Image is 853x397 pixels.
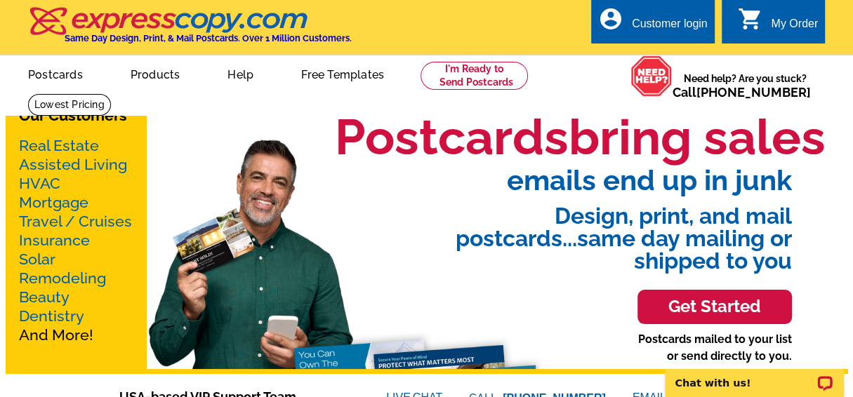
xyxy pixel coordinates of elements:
[19,137,99,154] a: Real Estate
[19,307,84,325] a: Dentistry
[301,194,792,272] span: Design, print, and mail postcards...same day mailing or shipped to you
[65,33,352,43] h4: Same Day Design, Print, & Mail Postcards. Over 1 Million Customers.
[696,85,811,100] a: [PHONE_NUMBER]
[598,15,708,33] a: account_circle Customer login
[19,250,55,268] a: Solar
[19,269,106,287] a: Remodeling
[205,57,276,90] a: Help
[19,231,90,249] a: Insurance
[19,156,127,173] a: Assisted Living
[28,17,352,43] a: Same Day Design, Print, & Mail Postcards. Over 1 Million Customers.
[335,107,826,166] h1: Postcards bring sales
[655,297,774,317] h3: Get Started
[19,136,133,344] p: And More!
[19,194,88,211] a: Mortgage
[737,15,818,33] a: shopping_cart My Order
[279,57,406,90] a: Free Templates
[637,272,792,331] a: Get Started
[19,213,132,230] a: Travel / Cruises
[301,166,792,194] span: emails end up in junk
[673,72,818,100] span: Need help? Are you stuck?
[638,331,792,365] p: Postcards mailed to your list or send directly to you.
[673,85,811,100] span: Call
[19,175,60,192] a: HVAC
[632,18,708,37] div: Customer login
[656,353,853,397] iframe: LiveChat chat widget
[6,57,105,90] a: Postcards
[108,57,203,90] a: Products
[737,6,762,32] i: shopping_cart
[598,6,623,32] i: account_circle
[630,55,673,97] img: help
[19,288,70,306] a: Beauty
[771,18,818,37] div: My Order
